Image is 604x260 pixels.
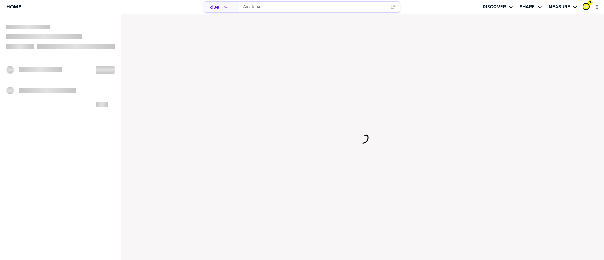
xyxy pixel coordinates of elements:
[243,2,387,12] input: Ask Klue...
[582,3,590,11] a: Edit Profile
[583,3,590,10] div: Kiranbabu Babu
[6,4,21,9] span: Home
[583,4,589,9] img: 552e032844afc2450db752c4aba18f17-sml.png
[549,4,570,10] label: Measure
[589,0,591,5] span: 7
[520,4,535,10] label: Share
[483,4,506,10] label: Discover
